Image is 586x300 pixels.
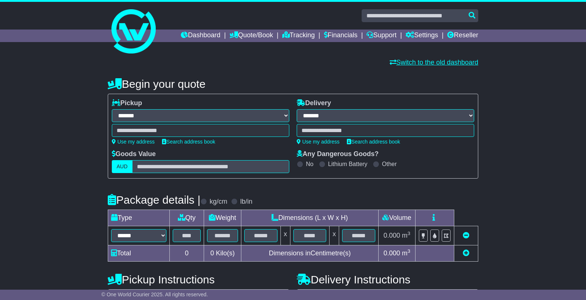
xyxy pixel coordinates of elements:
label: AUD [112,160,132,173]
td: x [330,226,339,245]
a: Reseller [447,30,478,42]
td: Type [108,210,170,226]
h4: Package details | [108,194,200,206]
span: 0 [210,249,214,257]
a: Quote/Book [230,30,273,42]
a: Dashboard [181,30,220,42]
label: No [306,161,313,168]
a: Financials [324,30,358,42]
h4: Pickup Instructions [108,273,289,286]
a: Use my address [297,139,339,145]
td: 0 [170,245,204,262]
a: Use my address [112,139,155,145]
label: kg/cm [210,198,227,206]
td: Weight [204,210,241,226]
label: Any Dangerous Goods? [297,150,379,158]
td: Total [108,245,170,262]
td: Qty [170,210,204,226]
label: Other [382,161,397,168]
a: Settings [406,30,438,42]
h4: Delivery Instructions [297,273,478,286]
h4: Begin your quote [108,78,478,90]
a: Search address book [162,139,215,145]
sup: 3 [407,248,410,254]
a: Search address book [347,139,400,145]
td: Kilo(s) [204,245,241,262]
span: 0.000 [383,249,400,257]
span: m [402,232,410,239]
a: Add new item [463,249,469,257]
span: © One World Courier 2025. All rights reserved. [101,292,208,297]
td: Dimensions in Centimetre(s) [241,245,378,262]
label: Lithium Battery [328,161,368,168]
label: Goods Value [112,150,156,158]
span: m [402,249,410,257]
a: Tracking [282,30,315,42]
a: Remove this item [463,232,469,239]
sup: 3 [407,231,410,236]
td: Volume [378,210,415,226]
span: 0.000 [383,232,400,239]
label: Pickup [112,99,142,107]
a: Switch to the old dashboard [390,59,478,66]
label: lb/in [240,198,252,206]
td: x [280,226,290,245]
label: Delivery [297,99,331,107]
td: Dimensions (L x W x H) [241,210,378,226]
a: Support [366,30,396,42]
